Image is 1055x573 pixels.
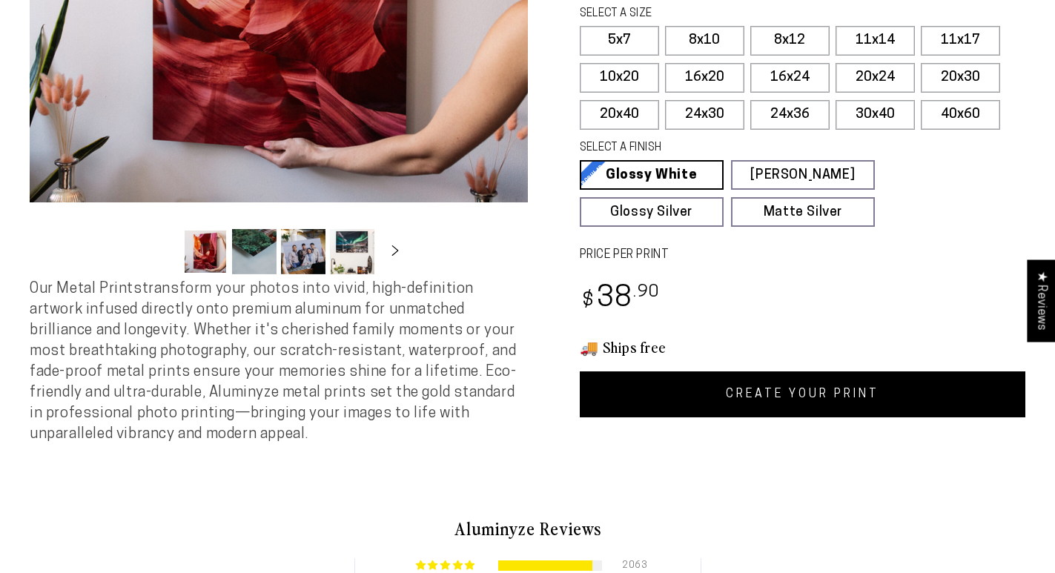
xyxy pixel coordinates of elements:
[330,229,374,274] button: Load image 4 in gallery view
[921,26,1000,56] label: 11x17
[379,235,411,268] button: Slide right
[1027,259,1055,342] div: Click to open Judge.me floating reviews tab
[750,63,830,93] label: 16x24
[836,26,915,56] label: 11x14
[580,160,724,190] a: Glossy White
[750,100,830,130] label: 24x36
[665,63,744,93] label: 16x20
[633,284,660,301] sup: .90
[836,100,915,130] label: 30x40
[416,560,477,572] div: 91% (2063) reviews with 5 star rating
[580,140,841,156] legend: SELECT A FINISH
[921,63,1000,93] label: 20x30
[580,337,1026,357] h3: 🚚 Ships free
[232,229,277,274] button: Load image 2 in gallery view
[580,285,661,314] bdi: 38
[183,229,228,274] button: Load image 1 in gallery view
[580,100,659,130] label: 20x40
[665,100,744,130] label: 24x30
[836,63,915,93] label: 20x24
[580,63,659,93] label: 10x20
[665,26,744,56] label: 8x10
[30,282,517,442] span: Our Metal Prints transform your photos into vivid, high-definition artwork infused directly onto ...
[146,235,179,268] button: Slide left
[580,26,659,56] label: 5x7
[580,197,724,227] a: Glossy Silver
[622,560,640,571] div: 2063
[580,247,1026,264] label: PRICE PER PRINT
[731,160,875,190] a: [PERSON_NAME]
[750,26,830,56] label: 8x12
[281,229,325,274] button: Load image 3 in gallery view
[580,6,841,22] legend: SELECT A SIZE
[921,100,1000,130] label: 40x60
[580,371,1026,417] a: CREATE YOUR PRINT
[731,197,875,227] a: Matte Silver
[582,291,595,311] span: $
[95,516,961,541] h2: Aluminyze Reviews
